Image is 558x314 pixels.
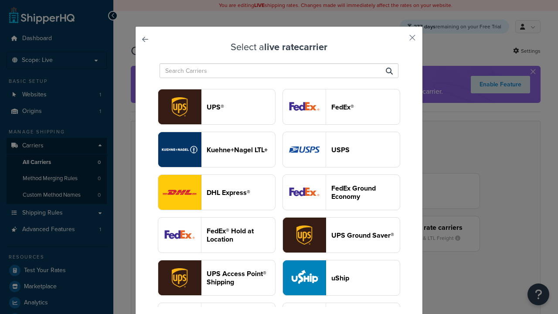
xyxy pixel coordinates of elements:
[331,274,400,282] header: uShip
[283,175,326,210] img: smartPost logo
[207,146,275,154] header: Kuehne+Nagel LTL+
[264,40,327,54] strong: live rate carrier
[207,227,275,243] header: FedEx® Hold at Location
[283,132,326,167] img: usps logo
[158,260,276,296] button: accessPoint logoUPS Access Point® Shipping
[282,132,400,167] button: usps logoUSPS
[282,260,400,296] button: uShip logouShip
[160,63,398,78] input: Search Carriers
[158,132,201,167] img: reTransFreight logo
[158,218,201,253] img: fedExLocation logo
[158,132,276,167] button: reTransFreight logoKuehne+Nagel LTL+
[331,231,400,239] header: UPS Ground Saver®
[157,42,401,52] h3: Select a
[282,217,400,253] button: surePost logoUPS Ground Saver®
[331,103,400,111] header: FedEx®
[331,184,400,201] header: FedEx Ground Economy
[283,260,326,295] img: uShip logo
[158,217,276,253] button: fedExLocation logoFedEx® Hold at Location
[158,89,276,125] button: ups logoUPS®
[282,89,400,125] button: fedEx logoFedEx®
[158,260,201,295] img: accessPoint logo
[331,146,400,154] header: USPS
[283,218,326,253] img: surePost logo
[282,174,400,210] button: smartPost logoFedEx Ground Economy
[207,103,275,111] header: UPS®
[207,188,275,197] header: DHL Express®
[158,89,201,124] img: ups logo
[158,174,276,210] button: dhl logoDHL Express®
[283,89,326,124] img: fedEx logo
[158,175,201,210] img: dhl logo
[207,270,275,286] header: UPS Access Point® Shipping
